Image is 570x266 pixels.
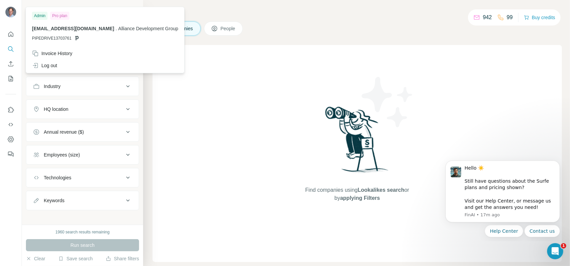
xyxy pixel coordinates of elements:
[561,243,566,249] span: 1
[153,8,562,17] h4: Search
[435,155,570,241] iframe: Intercom notifications message
[547,243,563,259] iframe: Intercom live chat
[44,129,84,135] div: Annual revenue ($)
[58,255,93,262] button: Save search
[106,255,139,262] button: Share filters
[115,26,117,31] span: .
[5,58,16,70] button: Enrich CSV
[56,229,110,235] div: 1960 search results remaining
[26,147,139,163] button: Employees (size)
[221,25,236,32] span: People
[44,174,71,181] div: Technologies
[358,187,404,193] span: Lookalikes search
[303,186,411,202] span: Find companies using or by
[5,7,16,17] img: Avatar
[44,83,61,90] div: Industry
[340,195,380,201] span: applying Filters
[5,73,16,85] button: My lists
[26,78,139,94] button: Industry
[44,197,64,204] div: Keywords
[5,43,16,55] button: Search
[32,26,114,31] span: [EMAIL_ADDRESS][DOMAIN_NAME]
[5,119,16,131] button: Use Surfe API
[44,106,68,113] div: HQ location
[357,72,418,132] img: Surfe Illustration - Stars
[50,12,69,20] div: Pro plan
[524,13,555,22] button: Buy credits
[32,12,47,20] div: Admin
[44,151,80,158] div: Employees (size)
[483,13,492,21] p: 942
[26,170,139,186] button: Technologies
[5,28,16,40] button: Quick start
[26,192,139,209] button: Keywords
[26,255,45,262] button: Clear
[32,35,71,41] span: PIPEDRIVE13703761
[117,4,143,14] button: Hide
[26,6,47,12] div: New search
[32,62,57,69] div: Log out
[32,50,72,57] div: Invoice History
[5,104,16,116] button: Use Surfe on LinkedIn
[322,105,392,180] img: Surfe Illustration - Woman searching with binoculars
[26,124,139,140] button: Annual revenue ($)
[26,101,139,117] button: HQ location
[5,148,16,160] button: Feedback
[118,26,178,31] span: Alliance Development Group
[507,13,513,21] p: 99
[5,133,16,145] button: Dashboard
